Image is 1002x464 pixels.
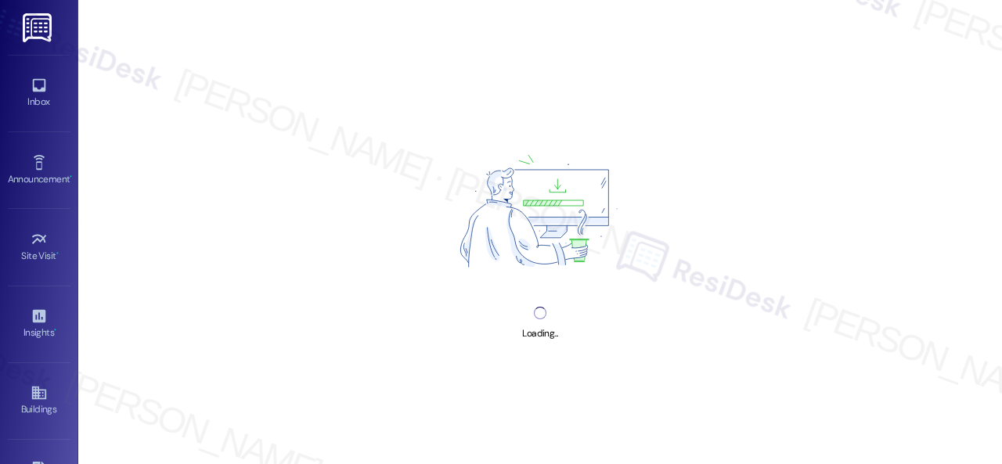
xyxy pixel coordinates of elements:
span: • [54,325,56,336]
img: ResiDesk Logo [23,13,55,42]
a: Inbox [8,72,70,114]
a: Site Visit • [8,226,70,268]
a: Buildings [8,379,70,422]
span: • [56,248,59,259]
div: Loading... [522,326,557,342]
span: • [70,171,72,182]
a: Insights • [8,303,70,345]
